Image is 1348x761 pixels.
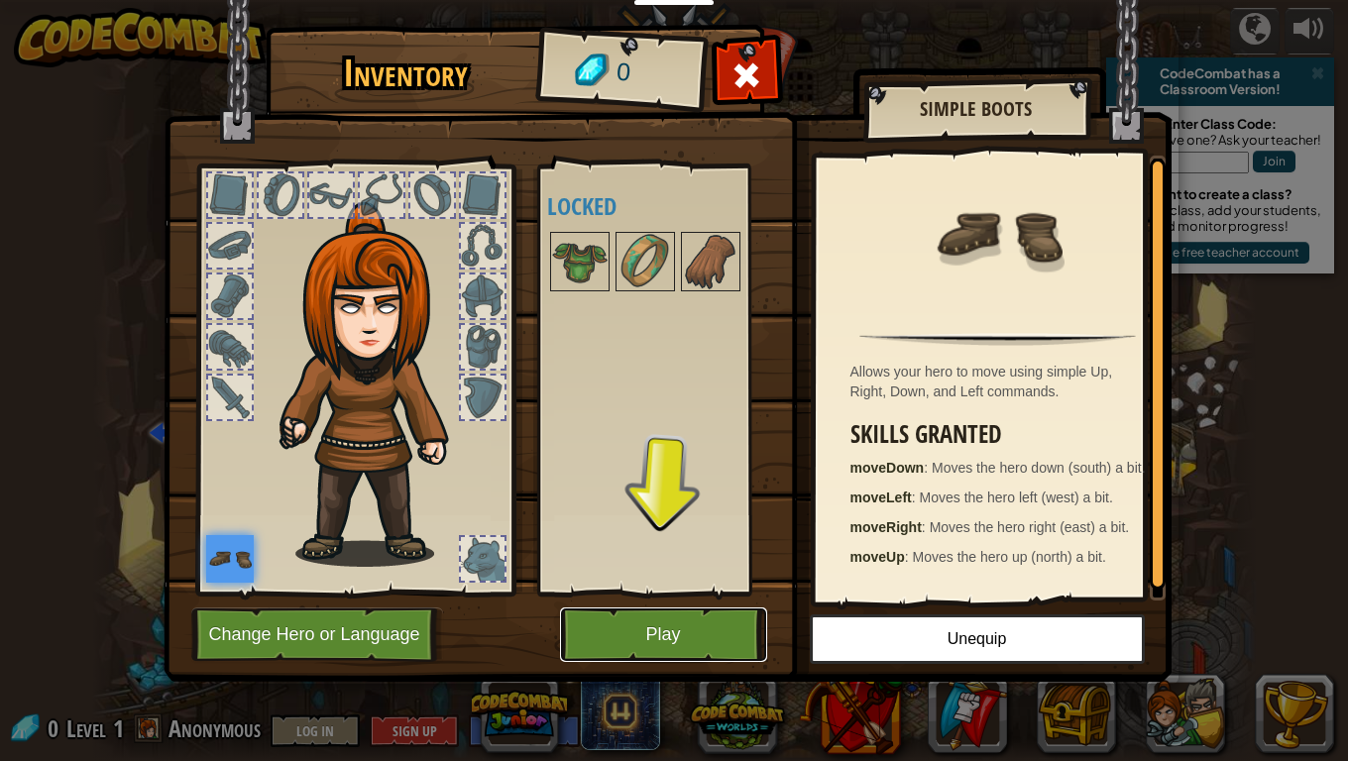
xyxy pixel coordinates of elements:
strong: moveDown [850,460,925,476]
h4: Locked [547,193,796,219]
h3: Skills Granted [850,421,1156,448]
span: Moves the hero up (north) a bit. [913,549,1106,565]
strong: moveRight [850,519,922,535]
img: portrait.png [206,535,254,583]
button: Change Hero or Language [191,607,443,662]
span: Moves the hero left (west) a bit. [920,489,1113,505]
span: : [924,460,932,476]
span: Moves the hero down (south) a bit. [932,460,1146,476]
span: : [905,549,913,565]
div: Allows your hero to move using simple Up, Right, Down, and Left commands. [850,362,1156,401]
h2: Simple Boots [883,98,1069,120]
img: portrait.png [683,234,738,289]
button: Play [560,607,767,662]
img: hr.png [859,333,1135,346]
span: : [912,489,920,505]
span: : [922,519,930,535]
img: portrait.png [618,234,673,289]
span: Moves the hero right (east) a bit. [930,519,1130,535]
span: 0 [615,54,631,91]
img: portrait.png [552,234,608,289]
h1: Inventory [280,53,532,94]
img: hair_f2.png [271,202,484,567]
strong: moveLeft [850,489,912,505]
img: portrait.png [934,170,1063,299]
strong: moveUp [850,549,905,565]
button: Unequip [810,614,1145,664]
